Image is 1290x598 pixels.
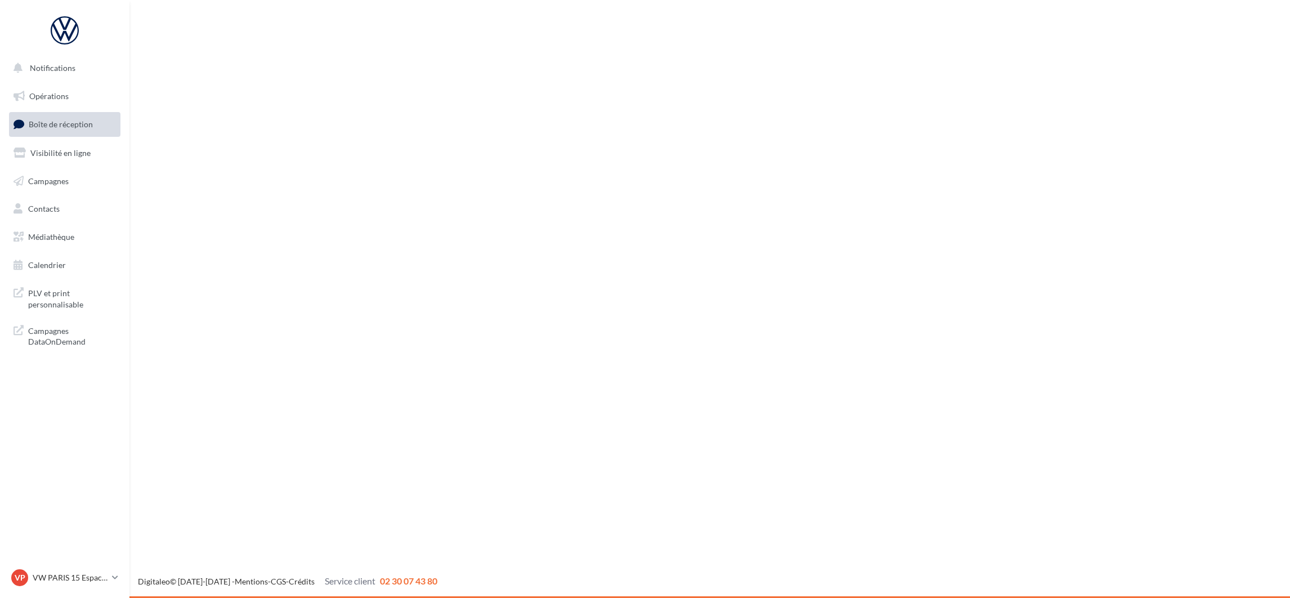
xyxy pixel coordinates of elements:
[7,84,123,108] a: Opérations
[7,197,123,221] a: Contacts
[9,567,120,588] a: VP VW PARIS 15 Espace Suffren
[7,169,123,193] a: Campagnes
[380,575,437,586] span: 02 30 07 43 80
[7,56,118,80] button: Notifications
[33,572,107,583] p: VW PARIS 15 Espace Suffren
[138,577,170,586] a: Digitaleo
[30,148,91,158] span: Visibilité en ligne
[29,119,93,129] span: Boîte de réception
[7,253,123,277] a: Calendrier
[7,281,123,314] a: PLV et print personnalisable
[7,141,123,165] a: Visibilité en ligne
[28,232,74,242] span: Médiathèque
[28,176,69,185] span: Campagnes
[325,575,375,586] span: Service client
[28,285,116,310] span: PLV et print personnalisable
[7,112,123,136] a: Boîte de réception
[30,63,75,73] span: Notifications
[28,323,116,347] span: Campagnes DataOnDemand
[138,577,437,586] span: © [DATE]-[DATE] - - -
[28,204,60,213] span: Contacts
[28,260,66,270] span: Calendrier
[235,577,268,586] a: Mentions
[15,572,25,583] span: VP
[7,225,123,249] a: Médiathèque
[271,577,286,586] a: CGS
[289,577,315,586] a: Crédits
[29,91,69,101] span: Opérations
[7,319,123,352] a: Campagnes DataOnDemand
